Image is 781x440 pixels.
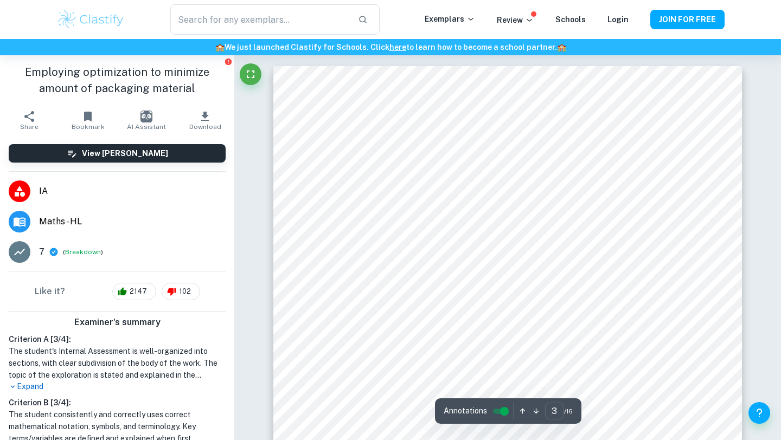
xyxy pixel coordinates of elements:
[20,123,39,131] span: Share
[72,123,105,131] span: Bookmark
[4,316,230,329] h6: Examiner's summary
[56,9,125,30] img: Clastify logo
[564,406,573,416] span: / 16
[215,43,225,51] span: 🏫
[82,147,168,159] h6: View [PERSON_NAME]
[9,64,226,96] h1: Employing optimization to minimize amount of packaging material
[9,144,226,163] button: View [PERSON_NAME]
[39,245,44,258] p: 7
[39,185,226,198] span: IA
[176,105,234,135] button: Download
[173,286,197,297] span: 102
[162,283,200,300] div: 102
[444,405,487,417] span: Annotations
[497,14,534,26] p: Review
[607,15,629,24] a: Login
[9,397,226,409] h6: Criterion B [ 3 / 4 ]:
[65,247,101,257] button: Breakdown
[189,123,221,131] span: Download
[2,41,779,53] h6: We just launched Clastify for Schools. Click to learn how to become a school partner.
[117,105,176,135] button: AI Assistant
[748,402,770,424] button: Help and Feedback
[555,15,586,24] a: Schools
[9,381,226,392] p: Expand
[389,43,406,51] a: here
[124,286,153,297] span: 2147
[112,283,156,300] div: 2147
[127,123,166,131] span: AI Assistant
[9,333,226,345] h6: Criterion A [ 3 / 4 ]:
[557,43,566,51] span: 🏫
[170,4,349,35] input: Search for any exemplars...
[59,105,117,135] button: Bookmark
[140,111,152,122] img: AI Assistant
[39,215,226,228] span: Maths - HL
[650,10,725,29] button: JOIN FOR FREE
[224,57,232,66] button: Report issue
[63,247,103,257] span: ( )
[425,13,475,25] p: Exemplars
[9,345,226,381] h1: The student's Internal Assessment is well-organized into sections, with clear subdivision of the ...
[240,63,261,85] button: Fullscreen
[35,285,65,298] h6: Like it?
